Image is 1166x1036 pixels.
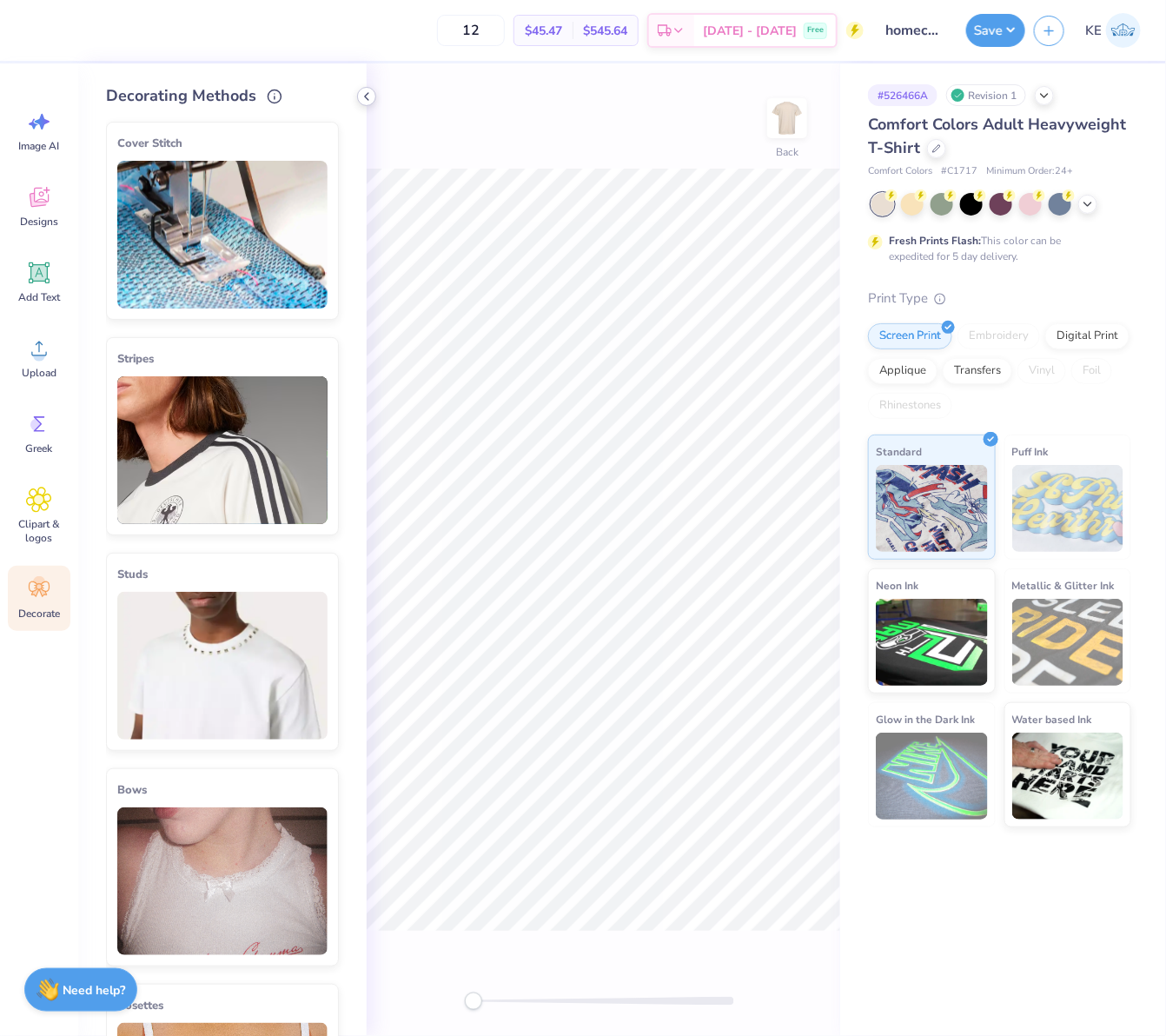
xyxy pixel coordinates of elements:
[1106,13,1141,48] img: Kent Everic Delos Santos
[876,576,918,594] span: Neon Ink
[876,599,988,686] img: Neon Ink
[876,710,975,728] span: Glow in the Dark Ink
[703,22,797,40] span: [DATE] - [DATE]
[770,101,805,136] img: Back
[465,993,482,1010] div: Accessibility label
[868,114,1126,158] span: Comfort Colors Adult Heavyweight T-Shirt
[525,22,562,40] span: $45.47
[1045,323,1130,349] div: Digital Print
[986,164,1073,179] span: Minimum Order: 24 +
[868,358,937,384] div: Applique
[1012,576,1115,594] span: Metallic & Glitter Ink
[1071,358,1112,384] div: Foil
[1012,733,1124,820] img: Water based Ink
[1012,710,1092,728] span: Water based Ink
[872,13,957,48] input: Untitled Design
[117,564,328,585] div: Studs
[868,84,937,106] div: # 526466A
[946,84,1026,106] div: Revision 1
[889,234,981,248] strong: Fresh Prints Flash:
[776,144,798,160] div: Back
[18,290,60,304] span: Add Text
[941,164,977,179] span: # C1717
[876,733,988,820] img: Glow in the Dark Ink
[876,442,922,461] span: Standard
[1012,465,1124,552] img: Puff Ink
[1012,442,1049,461] span: Puff Ink
[18,607,60,621] span: Decorate
[1017,358,1066,384] div: Vinyl
[117,349,328,369] div: Stripes
[117,133,328,154] div: Cover Stitch
[117,161,328,309] img: Cover Stitch
[807,24,824,37] span: Free
[868,164,932,179] span: Comfort Colors
[943,358,1012,384] div: Transfers
[117,780,328,800] div: Bows
[876,465,988,552] img: Standard
[26,442,53,455] span: Greek
[117,995,328,1016] div: Rosettes
[63,982,126,999] strong: Need help?
[868,289,1131,309] div: Print Type
[868,323,952,349] div: Screen Print
[957,323,1040,349] div: Embroidery
[868,393,952,419] div: Rhinestones
[966,14,1025,47] button: Save
[117,592,328,740] img: Studs
[117,807,328,955] img: Bows
[106,84,339,108] div: Decorating Methods
[19,139,60,153] span: Image AI
[20,215,58,229] span: Designs
[1077,13,1149,48] a: KE
[583,22,627,40] span: $545.64
[117,376,328,524] img: Stripes
[10,517,68,545] span: Clipart & logos
[1012,599,1124,686] img: Metallic & Glitter Ink
[22,366,56,380] span: Upload
[889,233,1103,264] div: This color can be expedited for 5 day delivery.
[437,15,505,46] input: – –
[1085,21,1102,41] span: KE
